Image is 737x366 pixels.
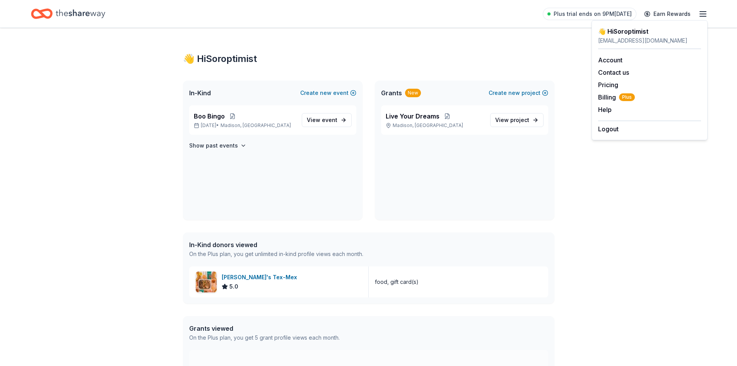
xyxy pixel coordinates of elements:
span: Billing [598,93,635,102]
span: 5.0 [229,282,238,291]
button: Createnewproject [489,88,548,98]
span: Plus [619,93,635,101]
div: 👋 Hi Soroptimist [598,27,701,36]
p: [DATE] • [194,122,296,129]
button: BillingPlus [598,93,635,102]
a: Pricing [598,81,618,89]
a: View project [490,113,544,127]
h4: Show past events [189,141,238,150]
span: Madison, [GEOGRAPHIC_DATA] [221,122,291,129]
button: Contact us [598,68,629,77]
span: In-Kind [189,88,211,98]
div: New [405,89,421,97]
span: Live Your Dreams [386,112,439,121]
div: [EMAIL_ADDRESS][DOMAIN_NAME] [598,36,701,45]
span: Boo Bingo [194,112,225,121]
button: Logout [598,124,619,134]
div: On the Plus plan, you get unlimited in-kind profile views each month. [189,249,363,259]
a: Account [598,56,622,64]
button: Createnewevent [300,88,356,98]
a: View event [302,113,352,127]
span: event [322,117,337,123]
a: Plus trial ends on 9PM[DATE] [543,8,636,20]
span: Plus trial ends on 9PM[DATE] [554,9,632,19]
span: View [495,115,529,125]
div: [PERSON_NAME]'s Tex-Mex [222,273,300,282]
span: new [320,88,332,98]
button: Show past events [189,141,246,150]
img: Image for Chuy's Tex-Mex [196,271,217,292]
a: Earn Rewards [640,7,695,21]
span: new [508,88,520,98]
div: On the Plus plan, you get 5 grant profile views each month. [189,333,340,342]
div: food, gift card(s) [375,277,419,287]
div: 👋 Hi Soroptimist [183,53,554,65]
span: project [510,117,529,123]
div: In-Kind donors viewed [189,240,363,249]
span: View [307,115,337,125]
p: Madison, [GEOGRAPHIC_DATA] [386,122,484,129]
div: Grants viewed [189,324,340,333]
button: Help [598,105,612,114]
span: Grants [381,88,402,98]
a: Home [31,5,105,23]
